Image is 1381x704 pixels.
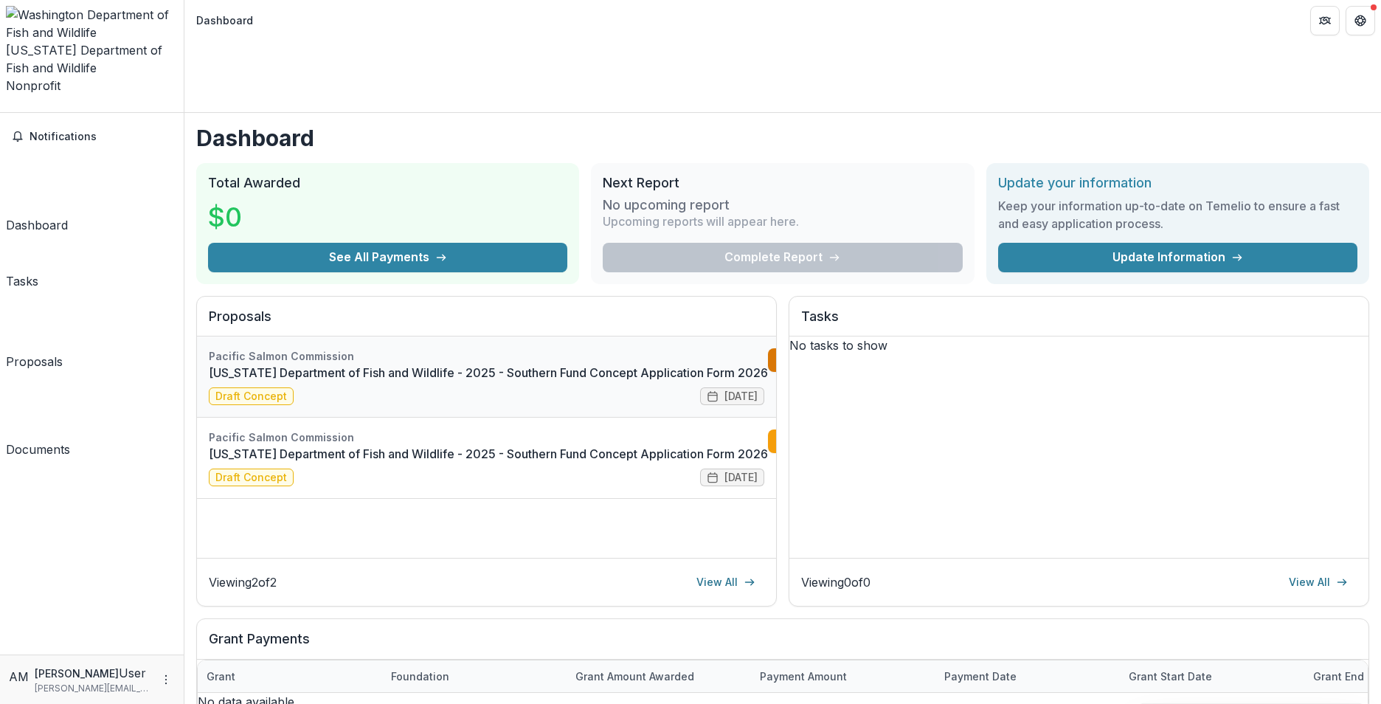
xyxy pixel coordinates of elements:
h2: Tasks [801,308,1357,337]
span: Nonprofit [6,78,60,93]
a: [US_STATE] Department of Fish and Wildlife - 2025 - Southern Fund Concept Application Form 2026 [209,445,768,463]
div: Payment date [935,660,1120,692]
a: View All [688,570,764,594]
button: See All Payments [208,243,567,272]
div: Foundation [382,669,458,684]
a: [US_STATE] Department of Fish and Wildlife - 2025 - Southern Fund Concept Application Form 2026 [209,364,768,382]
button: Get Help [1346,6,1375,35]
div: Dashboard [6,216,68,234]
p: User [119,664,146,682]
div: Dashboard [196,13,253,28]
div: Payment Amount [751,669,856,684]
div: Grant [198,660,382,692]
div: Grant amount awarded [567,660,751,692]
div: Andrew Murdoch [9,668,29,686]
p: Viewing 2 of 2 [209,573,277,591]
button: More [157,671,175,689]
div: Foundation [382,660,567,692]
p: No tasks to show [789,337,1368,354]
div: Grant amount awarded [567,669,703,684]
h3: Keep your information up-to-date on Temelio to ensure a fast and easy application process. [998,197,1357,232]
div: Tasks [6,272,38,290]
div: Payment Amount [751,660,935,692]
h1: Dashboard [196,125,1369,151]
h2: Total Awarded [208,175,567,191]
div: Grant [198,669,244,684]
h3: $0 [208,197,242,237]
a: Complete [768,429,853,453]
h3: No upcoming report [603,197,730,213]
h2: Proposals [209,308,764,337]
img: Washington Department of Fish and Wildlife [6,6,178,41]
button: Notifications [6,125,178,148]
button: Partners [1310,6,1340,35]
p: Viewing 0 of 0 [801,573,871,591]
div: Grant start date [1120,660,1304,692]
a: Documents [6,376,70,458]
h2: Update your information [998,175,1357,191]
div: Proposals [6,353,63,370]
div: Documents [6,441,70,458]
a: Complete [768,348,853,372]
a: Proposals [6,296,63,370]
h2: Next Report [603,175,962,191]
a: Update Information [998,243,1357,272]
p: [PERSON_NAME][EMAIL_ADDRESS][PERSON_NAME][DOMAIN_NAME] [35,682,151,695]
p: [PERSON_NAME] [35,666,119,681]
nav: breadcrumb [190,10,259,31]
div: Grant start date [1120,669,1221,684]
p: Upcoming reports will appear here. [603,213,799,230]
h2: Grant Payments [209,631,1357,659]
div: [US_STATE] Department of Fish and Wildlife [6,41,178,77]
a: Tasks [6,240,38,290]
a: Dashboard [6,154,68,234]
span: Notifications [30,131,172,143]
div: Payment date [935,669,1025,684]
a: View All [1280,570,1357,594]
